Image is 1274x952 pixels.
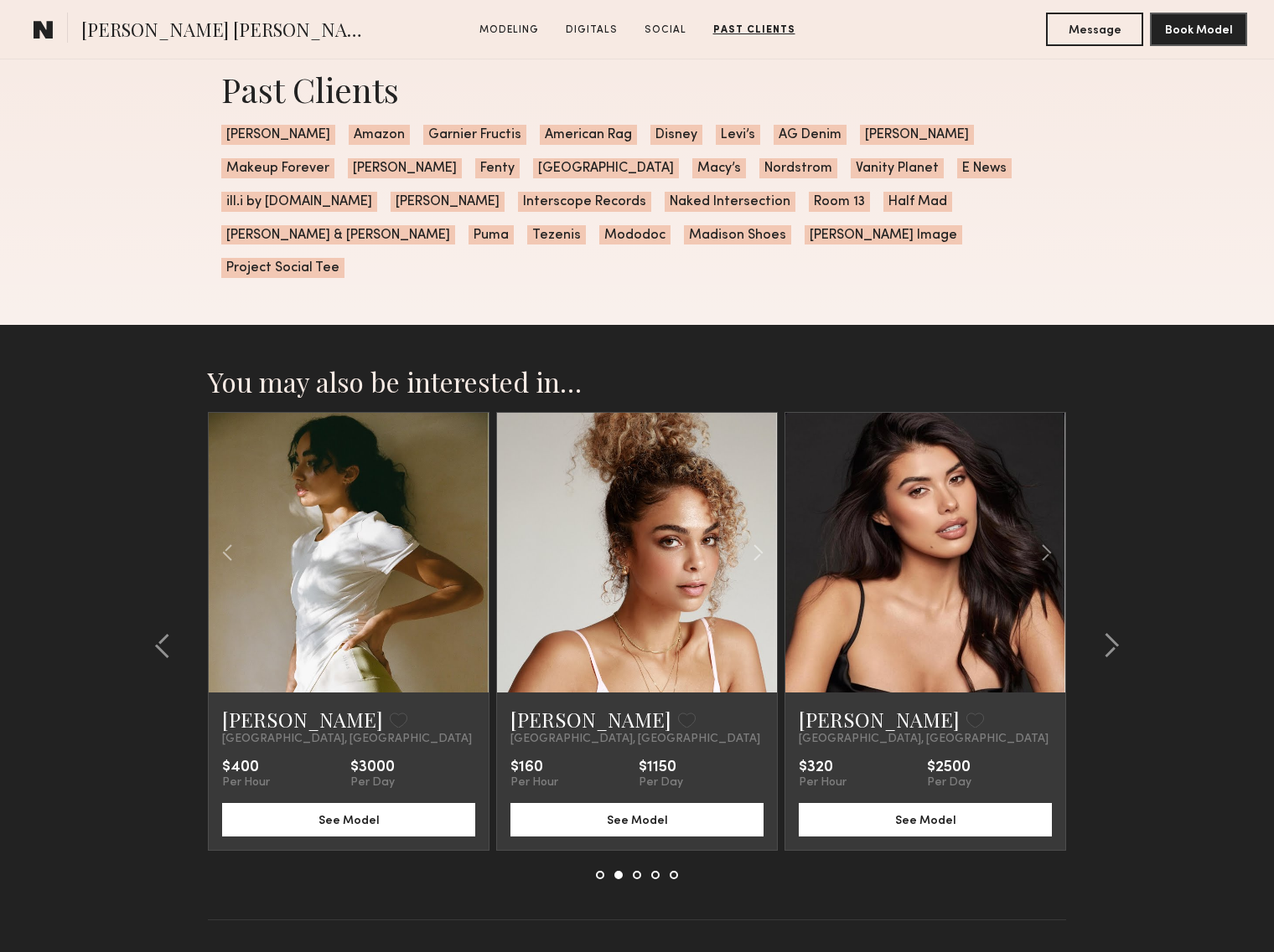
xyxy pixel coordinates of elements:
span: [GEOGRAPHIC_DATA], [GEOGRAPHIC_DATA] [799,733,1049,746]
button: See Model [799,803,1052,836]
span: [GEOGRAPHIC_DATA], [GEOGRAPHIC_DATA] [510,733,760,746]
span: [PERSON_NAME] [860,125,974,145]
span: ill.i by [DOMAIN_NAME] [221,192,377,212]
button: See Model [510,803,764,836]
div: $1150 [639,759,683,776]
a: Modeling [473,23,546,38]
span: Madison Shoes [684,225,791,245]
div: $400 [222,759,270,776]
span: [PERSON_NAME] [221,125,335,145]
div: Per Hour [510,776,558,790]
span: E News [957,158,1012,178]
a: [PERSON_NAME] [799,706,960,733]
span: Room 13 [809,192,870,212]
a: Social [638,23,693,38]
a: See Model [799,812,1052,826]
span: Vanity Planet [851,158,944,178]
span: Tezenis [527,225,586,245]
span: [PERSON_NAME] & [PERSON_NAME] [221,225,455,245]
span: [PERSON_NAME] [391,192,505,212]
button: Message [1046,13,1143,46]
span: Amazon [349,125,410,145]
a: See Model [510,812,764,826]
span: [GEOGRAPHIC_DATA] [533,158,679,178]
span: Levi’s [716,125,760,145]
button: Book Model [1150,13,1247,46]
span: Project Social Tee [221,258,344,278]
span: Interscope Records [518,192,651,212]
div: Per Hour [799,776,847,790]
span: Half Mad [883,192,952,212]
span: Mododoc [599,225,671,245]
span: AG Denim [774,125,847,145]
span: Nordstrom [759,158,837,178]
span: Puma [469,225,514,245]
span: Makeup Forever [221,158,334,178]
h2: You may also be interested in… [208,365,1066,399]
a: Book Model [1150,22,1247,36]
a: [PERSON_NAME] [510,706,671,733]
div: Per Hour [222,776,270,790]
span: [GEOGRAPHIC_DATA], [GEOGRAPHIC_DATA] [222,733,472,746]
div: $3000 [350,759,395,776]
span: [PERSON_NAME] [348,158,462,178]
div: Per Day [350,776,395,790]
span: Disney [650,125,702,145]
span: Garnier Fructis [423,125,526,145]
div: Past Clients [221,67,1053,111]
div: $160 [510,759,558,776]
a: Past Clients [707,23,802,38]
span: [PERSON_NAME] [PERSON_NAME] [81,17,371,46]
div: Per Day [639,776,683,790]
a: Digitals [559,23,624,38]
span: Fenty [475,158,520,178]
button: See Model [222,803,475,836]
span: American Rag [540,125,637,145]
span: Macy’s [692,158,746,178]
div: Per Day [927,776,971,790]
div: $2500 [927,759,971,776]
a: See Model [222,812,475,826]
a: [PERSON_NAME] [222,706,383,733]
div: $320 [799,759,847,776]
span: [PERSON_NAME] Image [805,225,962,245]
span: Naked Intersection [665,192,795,212]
